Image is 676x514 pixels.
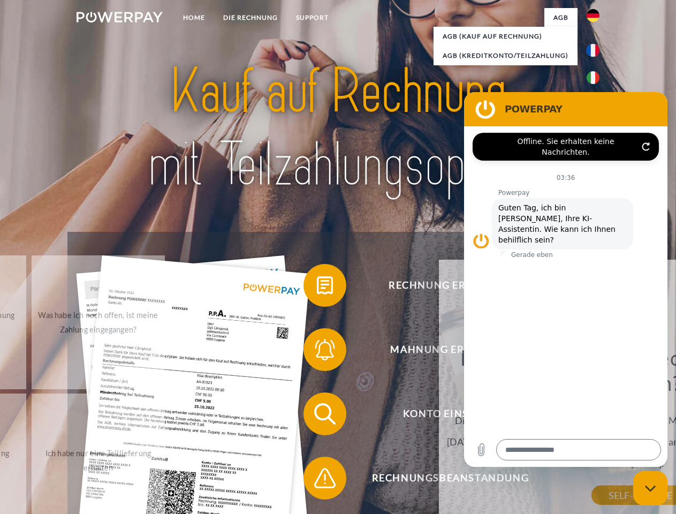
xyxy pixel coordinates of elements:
img: qb_warning.svg [312,465,338,492]
img: logo-powerpay-white.svg [77,12,163,22]
img: qb_search.svg [312,400,338,427]
div: Was habe ich noch offen, ist meine Zahlung eingegangen? [38,308,158,337]
button: Rechnungsbeanstandung [303,457,582,500]
a: SUPPORT [287,8,338,27]
a: AGB (Kreditkonto/Teilzahlung) [434,46,578,65]
img: title-powerpay_de.svg [102,51,574,205]
img: fr [587,44,599,57]
img: it [587,71,599,84]
a: Home [174,8,214,27]
div: Ich habe nur eine Teillieferung erhalten [38,446,158,475]
iframe: Schaltfläche zum Öffnen des Messaging-Fensters; Konversation läuft [633,471,667,505]
iframe: Messaging-Fenster [464,92,667,467]
a: Was habe ich noch offen, ist meine Zahlung eingegangen? [32,255,165,389]
a: agb [544,8,578,27]
img: de [587,9,599,22]
button: Konto einsehen [303,392,582,435]
a: DIE RECHNUNG [214,8,287,27]
a: AGB (Kauf auf Rechnung) [434,27,578,46]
